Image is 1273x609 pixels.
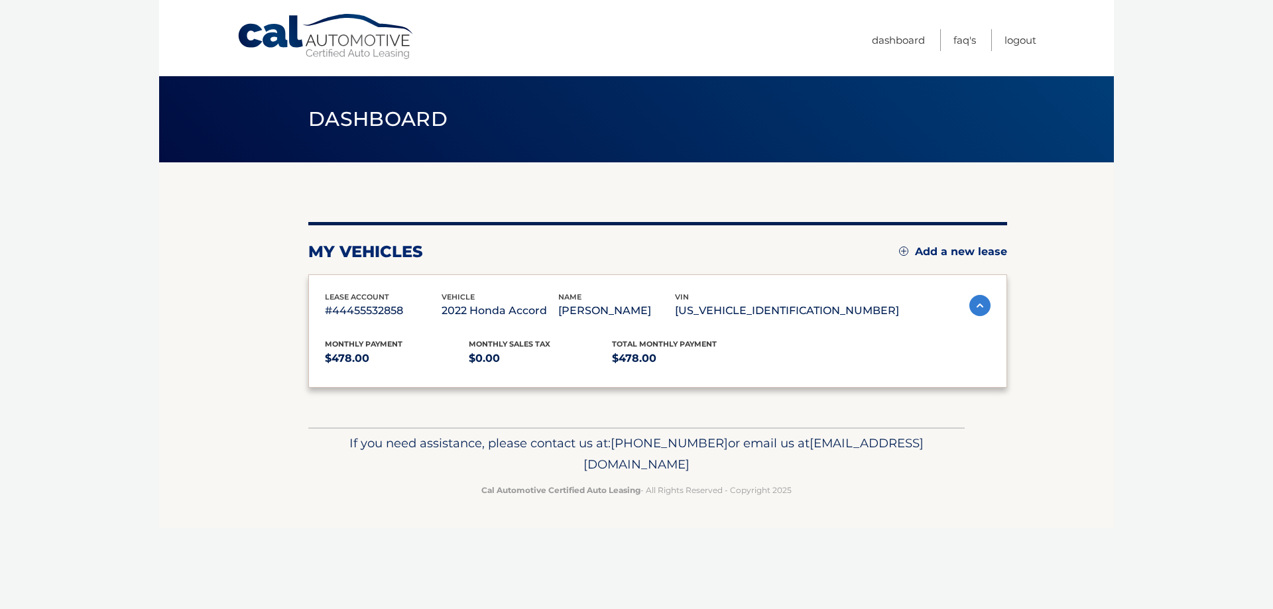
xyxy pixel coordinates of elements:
[1004,29,1036,51] a: Logout
[442,292,475,302] span: vehicle
[469,339,550,349] span: Monthly sales Tax
[308,242,423,262] h2: my vehicles
[675,302,899,320] p: [US_VEHICLE_IDENTIFICATION_NUMBER]
[953,29,976,51] a: FAQ's
[612,339,717,349] span: Total Monthly Payment
[317,483,956,497] p: - All Rights Reserved - Copyright 2025
[325,302,442,320] p: #44455532858
[325,292,389,302] span: lease account
[469,349,613,368] p: $0.00
[899,247,908,256] img: add.svg
[308,107,448,131] span: Dashboard
[612,349,756,368] p: $478.00
[558,292,581,302] span: name
[442,302,558,320] p: 2022 Honda Accord
[611,435,728,451] span: [PHONE_NUMBER]
[969,295,991,316] img: accordion-active.svg
[237,13,416,60] a: Cal Automotive
[325,349,469,368] p: $478.00
[317,433,956,475] p: If you need assistance, please contact us at: or email us at
[325,339,402,349] span: Monthly Payment
[675,292,689,302] span: vin
[558,302,675,320] p: [PERSON_NAME]
[872,29,925,51] a: Dashboard
[481,485,640,495] strong: Cal Automotive Certified Auto Leasing
[899,245,1007,258] a: Add a new lease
